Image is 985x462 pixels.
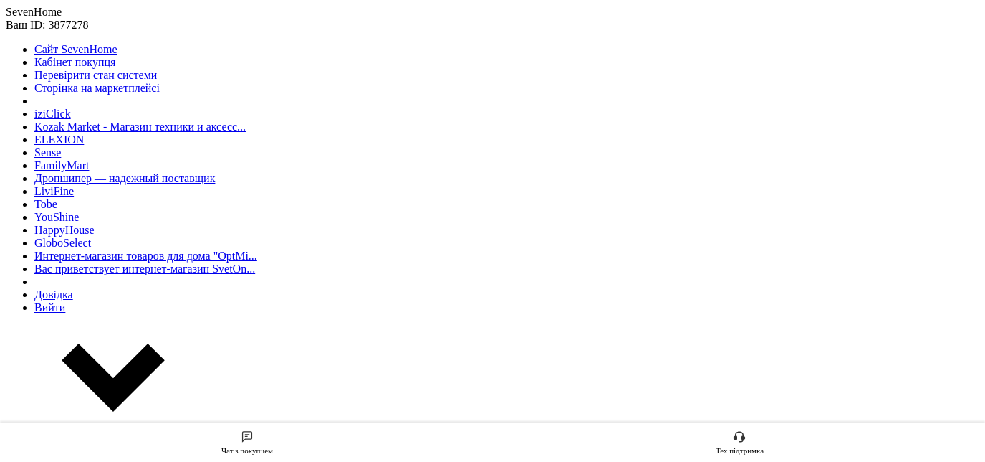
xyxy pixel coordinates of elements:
[47,9,154,22] span: SevenHome
[50,270,138,283] span: Розетка пром опл
[47,22,172,34] div: Ваш ID: 3877278
[50,209,99,222] span: Скасовані
[50,291,108,303] span: Укр Поїхала
[50,311,117,324] span: Укр Стандарт
[50,189,95,202] span: Виконані
[42,89,172,115] span: Замовлення та повідомлення
[42,340,111,353] span: Повідомлення
[42,364,80,377] span: Покупці
[50,169,95,182] span: Прийняті
[50,149,71,162] span: Нові
[50,250,129,263] span: Розетка поїхала
[50,230,95,242] span: Оплачені
[42,126,101,139] span: Замовлення
[7,50,169,76] input: Пошук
